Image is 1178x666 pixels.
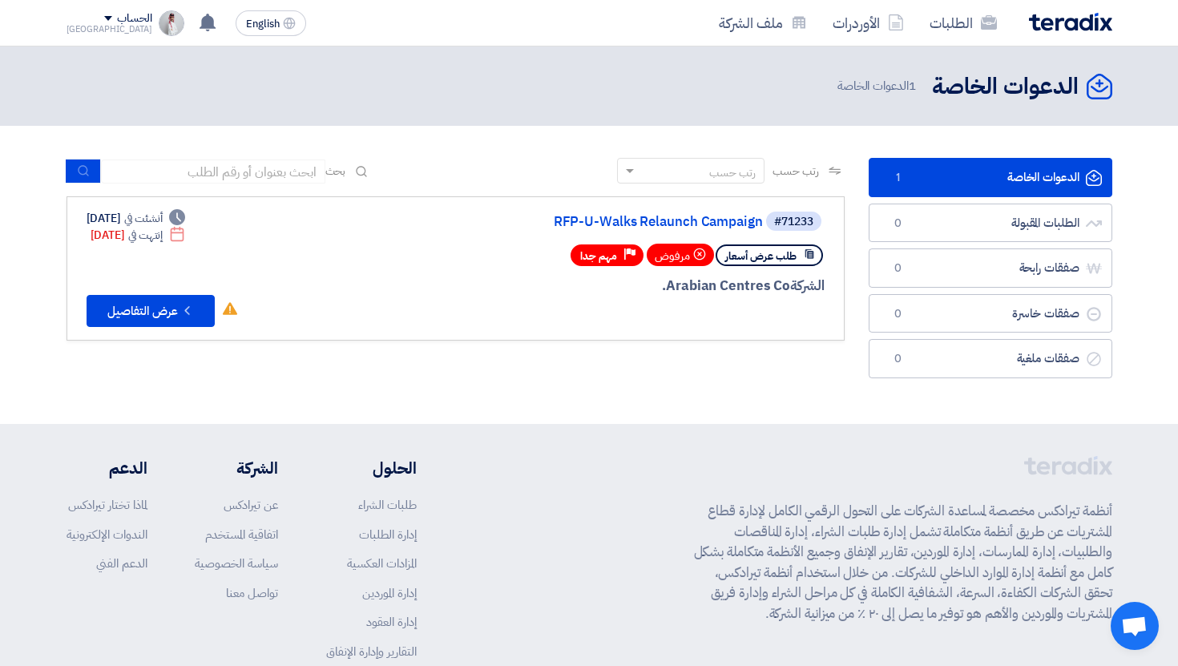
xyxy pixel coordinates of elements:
span: إنتهت في [128,227,163,244]
a: لماذا تختار تيرادكس [68,496,147,514]
span: 1 [889,170,908,186]
div: [GEOGRAPHIC_DATA] [67,25,152,34]
a: الأوردرات [820,4,917,42]
a: صفقات خاسرة0 [869,294,1112,333]
span: مهم جدا [580,248,617,264]
a: التقارير وإدارة الإنفاق [326,643,417,660]
a: إدارة الموردين [362,584,417,602]
a: عن تيرادكس [224,496,278,514]
button: عرض التفاصيل [87,295,215,327]
a: اتفاقية المستخدم [205,526,278,543]
p: أنظمة تيرادكس مخصصة لمساعدة الشركات على التحول الرقمي الكامل لإدارة قطاع المشتريات عن طريق أنظمة ... [694,501,1112,624]
div: Arabian Centres Co. [439,276,825,297]
div: [DATE] [87,210,186,227]
a: تواصل معنا [226,584,278,602]
a: ملف الشركة [706,4,820,42]
span: 0 [889,260,908,276]
li: الحلول [326,456,417,480]
span: طلب عرض أسعار [725,248,797,264]
a: إدارة الطلبات [359,526,417,543]
div: الحساب [117,12,151,26]
span: 0 [889,216,908,232]
span: 0 [889,351,908,367]
a: الندوات الإلكترونية [67,526,147,543]
span: الدعوات الخاصة [837,77,919,95]
a: سياسة الخصوصية [195,555,278,572]
span: أنشئت في [124,210,163,227]
a: إدارة العقود [366,613,417,631]
a: صفقات ملغية0 [869,339,1112,378]
li: الشركة [195,456,278,480]
a: المزادات العكسية [347,555,417,572]
a: الطلبات المقبولة0 [869,204,1112,243]
div: دردشة مفتوحة [1111,602,1159,650]
a: RFP-U-Walks Relaunch Campaign [442,215,763,229]
a: الدعوات الخاصة1 [869,158,1112,197]
div: [DATE] [91,227,186,244]
img: BDDAEEFDDACDAEA_1756647670177.jpeg [159,10,184,36]
a: الطلبات [917,4,1010,42]
h2: الدعوات الخاصة [932,71,1079,103]
span: 0 [889,306,908,322]
span: رتب حسب [773,163,818,180]
div: رتب حسب [709,164,756,181]
img: Teradix logo [1029,13,1112,31]
span: بحث [325,163,346,180]
span: English [246,18,280,30]
input: ابحث بعنوان أو رقم الطلب [101,159,325,184]
li: الدعم [67,456,147,480]
span: الشركة [790,276,825,296]
div: #71233 [774,216,813,228]
a: طلبات الشراء [358,496,417,514]
div: مرفوض [647,244,714,266]
span: 1 [909,77,916,95]
button: English [236,10,306,36]
a: الدعم الفني [96,555,147,572]
a: صفقات رابحة0 [869,248,1112,288]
